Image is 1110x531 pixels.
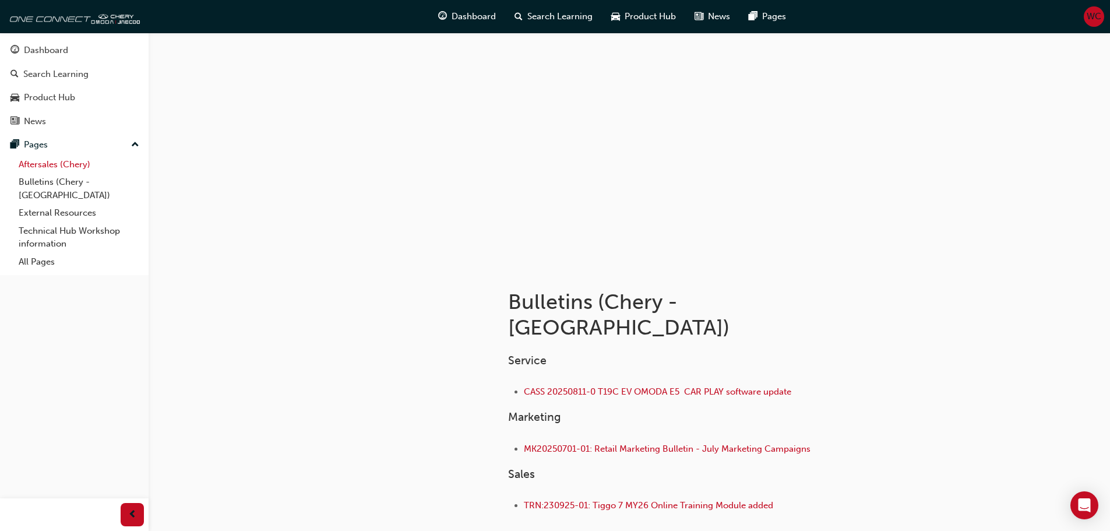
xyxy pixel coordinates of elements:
div: Dashboard [24,44,68,57]
a: car-iconProduct Hub [602,5,685,29]
span: WC [1087,10,1101,23]
button: WC [1084,6,1104,27]
div: Open Intercom Messenger [1070,491,1098,519]
a: search-iconSearch Learning [505,5,602,29]
span: Marketing [508,410,561,424]
a: Aftersales (Chery) [14,156,144,174]
span: Product Hub [625,10,676,23]
span: pages-icon [749,9,757,24]
a: CASS 20250811-0 T19C EV OMODA E5 CAR PLAY software update [524,386,791,397]
a: pages-iconPages [739,5,795,29]
h1: Bulletins (Chery - [GEOGRAPHIC_DATA]) [508,289,890,340]
span: search-icon [10,69,19,80]
span: search-icon [515,9,523,24]
a: Search Learning [5,64,144,85]
button: Pages [5,134,144,156]
button: DashboardSearch LearningProduct HubNews [5,37,144,134]
div: News [24,115,46,128]
span: pages-icon [10,140,19,150]
a: Bulletins (Chery - [GEOGRAPHIC_DATA]) [14,173,144,204]
span: prev-icon [128,508,137,522]
span: Pages [762,10,786,23]
a: Dashboard [5,40,144,61]
a: News [5,111,144,132]
a: External Resources [14,204,144,222]
span: Search Learning [527,10,593,23]
span: Sales [508,467,535,481]
div: Product Hub [24,91,75,104]
a: MK20250701-01: Retail Marketing Bulletin - July Marketing Campaigns [524,444,811,454]
a: All Pages [14,253,144,271]
div: Search Learning [23,68,89,81]
a: TRN:230925-01: Tiggo 7 MY26 Online Training Module added [524,500,773,511]
img: oneconnect [6,5,140,28]
span: guage-icon [438,9,447,24]
span: news-icon [10,117,19,127]
a: Product Hub [5,87,144,108]
a: Technical Hub Workshop information [14,222,144,253]
span: guage-icon [10,45,19,56]
span: car-icon [10,93,19,103]
span: news-icon [695,9,703,24]
a: news-iconNews [685,5,739,29]
a: guage-iconDashboard [429,5,505,29]
span: Service [508,354,547,367]
span: up-icon [131,138,139,153]
div: Pages [24,138,48,152]
span: News [708,10,730,23]
span: Dashboard [452,10,496,23]
span: car-icon [611,9,620,24]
